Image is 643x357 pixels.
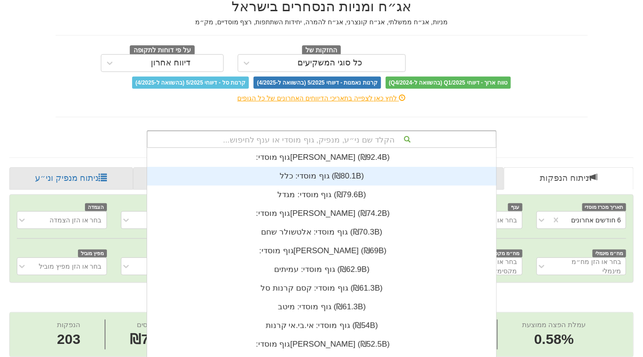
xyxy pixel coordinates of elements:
h5: מניות, אג״ח ממשלתי, אג״ח קונצרני, אג״ח להמרה, יחידות השתתפות, רצף מוסדיים, מק״מ [56,19,588,26]
div: גוף מוסדי: ‏כלל ‎(₪80.1B)‎ [147,167,496,186]
div: גוף מוסדי: ‏[PERSON_NAME] ‎(₪92.4B)‎ [147,148,496,167]
span: החזקות של [302,45,341,56]
span: מפיץ מוביל [78,250,107,257]
span: ענף [508,203,523,211]
span: קרנות סל - דיווחי 5/2025 (בהשוואה ל-4/2025) [132,77,249,89]
div: בחר או הזן הצמדה [49,215,102,225]
span: 0.58% [522,329,586,350]
div: בחר או הזן מפיץ מוביל [39,262,102,271]
div: 6 חודשים אחרונים [571,215,621,225]
a: ניתוח הנפקות [504,167,634,190]
div: גוף מוסדי: ‏אלטשולר שחם ‎(₪70.3B)‎ [147,223,496,242]
h2: ניתוח הנפקות - 6 חודשים אחרונים [9,292,634,307]
div: גוף מוסדי: ‏[PERSON_NAME] ‎(₪52.5B)‎ [147,335,496,354]
span: מח״מ מינמלי [593,250,626,257]
span: מח״מ מקסימלי [484,250,523,257]
div: גוף מוסדי: ‏אי.בי.אי קרנות ‎(₪54B)‎ [147,316,496,335]
span: תאריך מכרז מוסדי [582,203,626,211]
div: גוף מוסדי: ‏מגדל ‎(₪79.6B)‎ [147,186,496,204]
span: עמלת הפצה ממוצעת [522,321,586,328]
div: בחר או הזן מח״מ מינמלי [552,257,622,276]
div: גוף מוסדי: ‏קסם קרנות סל ‎(₪61.3B)‎ [147,279,496,298]
span: היקף גיוסים [137,321,172,328]
div: גוף מוסדי: ‏מיטב ‎(₪61.3B)‎ [147,298,496,316]
a: פרופיל משקיע [133,167,260,190]
span: 203 [57,329,80,350]
div: גוף מוסדי: ‏עמיתים ‎(₪62.9B)‎ [147,260,496,279]
div: לחץ כאן לצפייה בתאריכי הדיווחים האחרונים של כל הגופים [49,93,595,103]
div: גוף מוסדי: ‏[PERSON_NAME] ‎(₪69B)‎ [147,242,496,260]
div: גוף מוסדי: ‏[PERSON_NAME] ‎(₪74.2B)‎ [147,204,496,223]
div: דיווח אחרון [151,58,191,68]
a: ניתוח מנפיק וני״ע [9,167,133,190]
span: על פי דוחות לתקופה [130,45,195,56]
span: טווח ארוך - דיווחי Q1/2025 (בהשוואה ל-Q4/2024) [386,77,511,89]
div: כל סוגי המשקיעים [298,58,363,68]
span: הנפקות [57,321,80,328]
div: הקלד שם ני״ע, מנפיק, גוף מוסדי או ענף לחיפוש... [148,131,496,147]
span: קרנות נאמנות - דיווחי 5/2025 (בהשוואה ל-4/2025) [254,77,381,89]
span: הצמדה [85,203,107,211]
span: ₪75.7B [130,331,179,347]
